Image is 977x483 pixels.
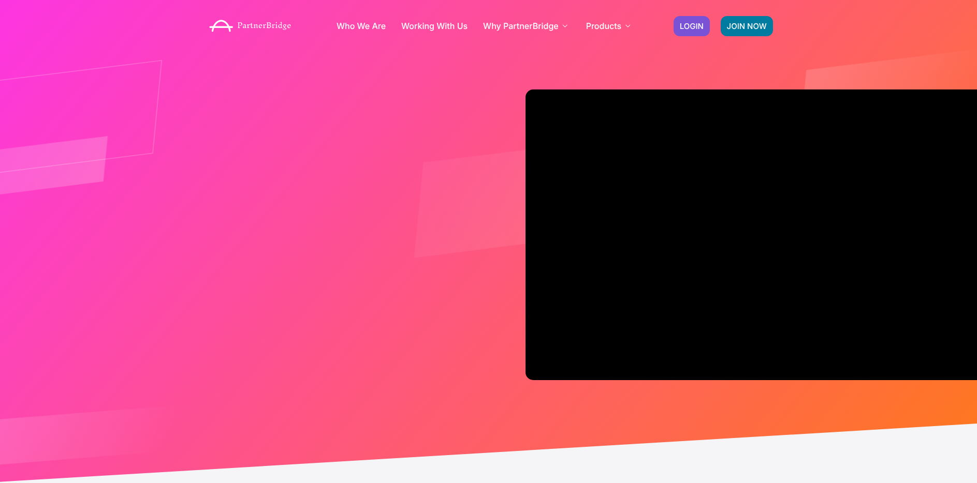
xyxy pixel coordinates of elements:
a: Products [586,22,633,30]
span: LOGIN [680,22,704,30]
a: Working With Us [401,22,468,30]
a: Why PartnerBridge [483,22,571,30]
a: LOGIN [674,16,710,36]
a: Who We Are [337,22,386,30]
a: JOIN NOW [721,16,773,36]
span: JOIN NOW [727,22,767,30]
